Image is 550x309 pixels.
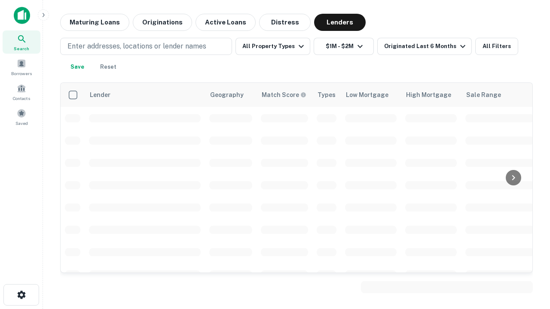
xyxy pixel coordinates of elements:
span: Contacts [13,95,30,102]
th: Geography [205,83,257,107]
button: Active Loans [196,14,256,31]
button: Distress [259,14,311,31]
h6: Match Score [262,90,305,100]
span: Saved [15,120,28,127]
button: Enter addresses, locations or lender names [60,38,232,55]
a: Borrowers [3,55,40,79]
div: Geography [210,90,244,100]
span: Search [14,45,29,52]
button: Originated Last 6 Months [377,38,472,55]
a: Search [3,30,40,54]
button: Lenders [314,14,366,31]
span: Borrowers [11,70,32,77]
a: Contacts [3,80,40,103]
div: Capitalize uses an advanced AI algorithm to match your search with the best lender. The match sco... [262,90,306,100]
div: Sale Range [466,90,501,100]
th: Types [312,83,341,107]
button: Save your search to get updates of matches that match your search criteria. [64,58,91,76]
div: Lender [90,90,110,100]
div: Originated Last 6 Months [384,41,468,51]
button: Maturing Loans [60,14,129,31]
th: Low Mortgage [341,83,401,107]
button: Originations [133,14,192,31]
button: Reset [95,58,122,76]
p: Enter addresses, locations or lender names [67,41,206,51]
button: All Filters [475,38,518,55]
button: $1M - $2M [314,38,374,55]
th: High Mortgage [401,83,461,107]
button: All Property Types [235,38,310,55]
a: Saved [3,105,40,128]
div: Types [318,90,336,100]
th: Capitalize uses an advanced AI algorithm to match your search with the best lender. The match sco... [257,83,312,107]
div: High Mortgage [406,90,451,100]
th: Sale Range [461,83,538,107]
img: capitalize-icon.png [14,7,30,24]
iframe: Chat Widget [507,240,550,282]
div: Low Mortgage [346,90,388,100]
th: Lender [85,83,205,107]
